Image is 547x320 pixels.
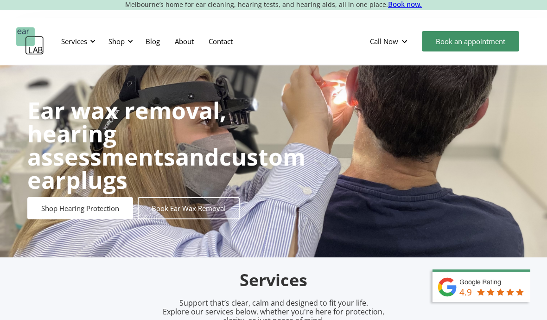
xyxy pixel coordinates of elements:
div: Call Now [363,27,417,55]
div: Shop [108,37,125,46]
a: Contact [201,28,240,55]
a: Book an appointment [422,31,519,51]
div: Services [61,37,87,46]
a: home [16,27,44,55]
a: About [167,28,201,55]
div: Services [56,27,98,55]
a: Shop Hearing Protection [27,197,133,219]
h2: Services [56,269,491,291]
div: Shop [103,27,136,55]
a: Blog [138,28,167,55]
div: Call Now [370,37,398,46]
strong: custom earplugs [27,141,305,196]
a: Book Ear Wax Removal [138,197,240,219]
h1: and [27,99,305,192]
strong: Ear wax removal, hearing assessments [27,95,226,173]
